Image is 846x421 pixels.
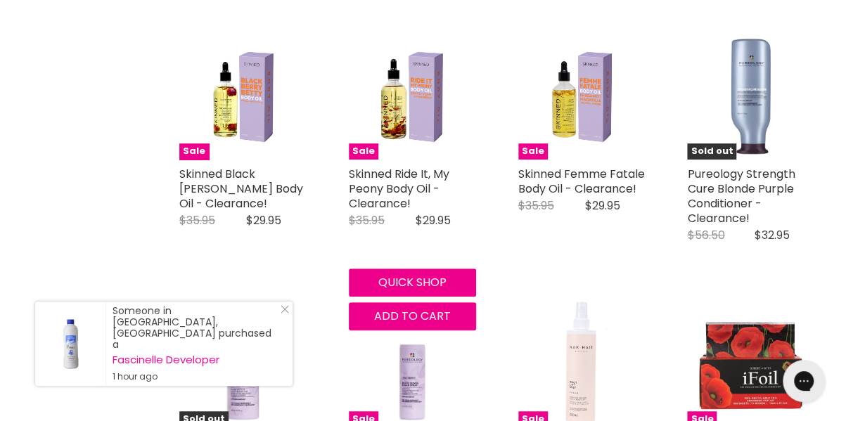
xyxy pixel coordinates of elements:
[349,212,385,228] span: $35.95
[196,33,290,160] img: Skinned Black Berry Betty Body Oil - Clearance!
[246,212,281,228] span: $29.95
[518,143,548,160] span: Sale
[179,143,209,160] span: Sale
[687,33,814,160] img: Pureology Strength Cure Blonde Purple Conditioner - Clearance!
[416,212,451,228] span: $29.95
[349,268,476,297] button: Quick shop
[113,371,278,382] small: 1 hour ago
[349,166,449,212] a: Skinned Ride It, My Peony Body Oil - Clearance!
[687,166,795,226] a: Pureology Strength Cure Blonde Purple Conditioner - Clearance!
[113,305,278,382] div: Someone in [GEOGRAPHIC_DATA], [GEOGRAPHIC_DATA] purchased a
[35,302,105,386] a: Visit product page
[776,355,832,407] iframe: Gorgias live chat messenger
[281,305,289,313] svg: Close Icon
[275,305,289,319] a: Close Notification
[349,143,378,160] span: Sale
[349,33,476,160] a: Skinned Ride It, My Peony Body Oil - Clearance! Sale
[518,33,646,160] a: Skinned Femme Fatale Body Oil - Clearance! Sale
[364,33,459,160] img: Skinned Ride It, My Peony Body Oil - Clearance!
[687,227,724,243] span: $56.50
[534,33,629,160] img: Skinned Femme Fatale Body Oil - Clearance!
[584,197,620,214] span: $29.95
[349,302,476,330] button: Add to cart
[518,197,554,214] span: $35.95
[687,143,736,160] span: Sold out
[687,33,814,160] a: Pureology Strength Cure Blonde Purple Conditioner - Clearance! Sold out
[755,227,790,243] span: $32.95
[518,166,645,197] a: Skinned Femme Fatale Body Oil - Clearance!
[374,308,451,324] span: Add to cart
[179,212,215,228] span: $35.95
[179,166,303,212] a: Skinned Black [PERSON_NAME] Body Oil - Clearance!
[113,354,278,365] a: Fascinelle Developer
[179,33,307,160] a: Skinned Black Berry Betty Body Oil - Clearance! Sale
